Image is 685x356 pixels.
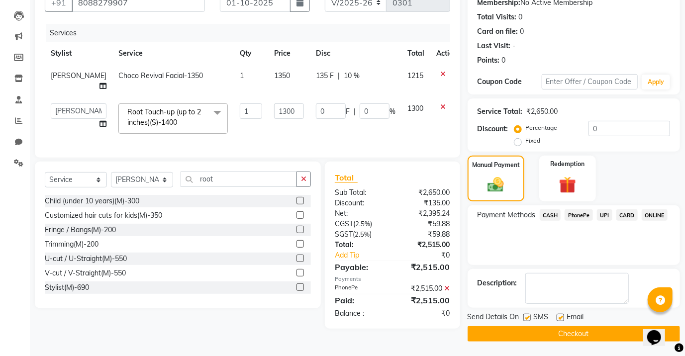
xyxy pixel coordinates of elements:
div: Last Visit: [478,41,511,51]
div: Fringe / Bangs(M)-200 [45,225,116,235]
label: Manual Payment [472,161,520,170]
div: Net: [327,208,392,219]
div: 0 [519,12,523,22]
div: ₹0 [403,250,458,261]
div: Paid: [327,294,392,306]
label: Fixed [526,136,541,145]
div: ₹2,515.00 [392,240,458,250]
button: Checkout [468,326,680,342]
span: 1350 [274,71,290,80]
div: V-cut / V-Straight(M)-550 [45,268,126,278]
span: CARD [616,209,638,221]
span: Payment Methods [478,210,536,220]
div: 0 [502,55,506,66]
span: CGST [335,219,353,228]
div: ₹2,650.00 [527,106,558,117]
div: Coupon Code [478,77,542,87]
span: % [390,106,395,117]
div: Payments [335,275,450,283]
div: ₹0 [392,308,458,319]
div: Customized hair cuts for kids(M)-350 [45,210,162,221]
div: ( ) [327,219,392,229]
span: CASH [540,209,561,221]
span: ONLINE [642,209,668,221]
div: ₹2,650.00 [392,187,458,198]
div: Discount: [478,124,508,134]
div: ₹2,395.24 [392,208,458,219]
div: Balance : [327,308,392,319]
span: | [354,106,356,117]
th: Price [268,42,310,65]
div: U-cut / U-Straight(M)-550 [45,254,127,264]
span: 135 F [316,71,334,81]
span: [PERSON_NAME] [51,71,106,80]
div: Points: [478,55,500,66]
div: Discount: [327,198,392,208]
div: Sub Total: [327,187,392,198]
div: ₹135.00 [392,198,458,208]
div: Payable: [327,261,392,273]
span: 1300 [407,104,423,113]
div: - [513,41,516,51]
span: 1215 [407,71,423,80]
div: ₹2,515.00 [392,283,458,294]
span: | [338,71,340,81]
div: Total: [327,240,392,250]
a: Add Tip [327,250,403,261]
span: F [346,106,350,117]
span: Send Details On [468,312,519,324]
div: ₹2,515.00 [392,294,458,306]
div: Trimming(M)-200 [45,239,98,250]
th: Total [401,42,430,65]
div: PhonePe [327,283,392,294]
span: SGST [335,230,353,239]
th: Service [112,42,234,65]
span: SMS [534,312,549,324]
div: ₹59.88 [392,219,458,229]
div: Services [46,24,458,42]
span: Total [335,173,358,183]
img: _cash.svg [483,176,509,194]
span: 2.5% [355,230,370,238]
button: Apply [642,75,670,89]
th: Action [430,42,463,65]
span: Choco Revival Facial-1350 [118,71,203,80]
div: ( ) [327,229,392,240]
div: ₹59.88 [392,229,458,240]
th: Disc [310,42,401,65]
span: 10 % [344,71,360,81]
span: 1 [240,71,244,80]
div: Description: [478,278,517,288]
div: Child (under 10 years)(M)-300 [45,196,139,206]
span: Email [567,312,584,324]
input: Enter Offer / Coupon Code [542,74,638,89]
label: Percentage [526,123,558,132]
span: UPI [597,209,612,221]
div: Service Total: [478,106,523,117]
div: Stylist(M)-690 [45,282,89,293]
div: 0 [520,26,524,37]
span: Root Touch-up (up to 2 inches)(S)-1400 [127,107,201,127]
span: 2.5% [355,220,370,228]
div: ₹2,515.00 [392,261,458,273]
label: Redemption [551,160,585,169]
div: Card on file: [478,26,518,37]
img: _gift.svg [554,175,582,196]
input: Search or Scan [181,172,297,187]
th: Qty [234,42,268,65]
span: PhonePe [565,209,593,221]
div: Total Visits: [478,12,517,22]
th: Stylist [45,42,112,65]
iframe: chat widget [643,316,675,346]
a: x [177,118,182,127]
